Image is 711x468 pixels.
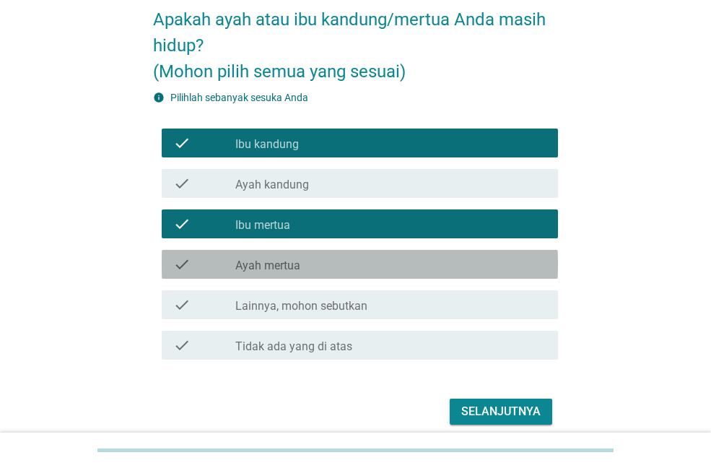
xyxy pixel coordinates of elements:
[461,403,541,420] div: Selanjutnya
[173,337,191,354] i: check
[235,178,309,192] label: Ayah kandung
[235,137,299,152] label: Ibu kandung
[235,218,290,233] label: Ibu mertua
[153,92,165,103] i: info
[450,399,552,425] button: Selanjutnya
[235,299,367,313] label: Lainnya, mohon sebutkan
[235,339,352,354] label: Tidak ada yang di atas
[170,92,308,103] label: Pilihlah sebanyak sesuka Anda
[173,296,191,313] i: check
[173,215,191,233] i: check
[235,259,300,273] label: Ayah mertua
[173,256,191,273] i: check
[173,134,191,152] i: check
[173,175,191,192] i: check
